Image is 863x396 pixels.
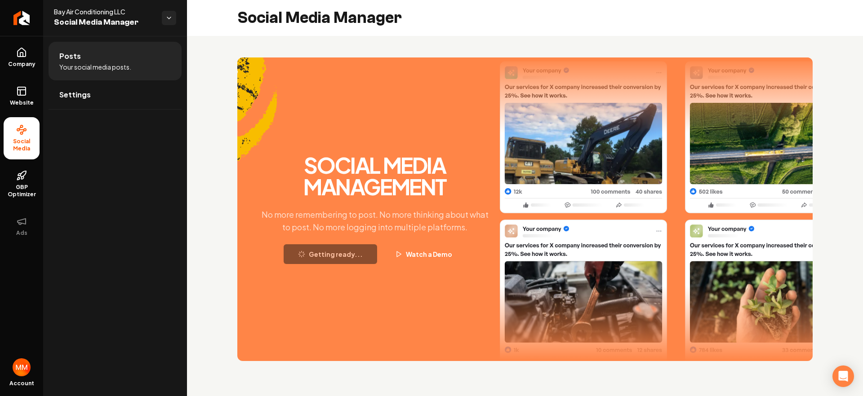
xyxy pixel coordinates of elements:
p: No more remembering to post. No more thinking about what to post. No more logging into multiple p... [254,208,496,233]
span: Settings [59,89,91,100]
img: Rebolt Logo [13,11,30,25]
span: GBP Optimizer [4,184,40,198]
a: Website [4,79,40,114]
button: Watch a Demo [381,244,467,264]
button: Ads [4,209,40,244]
span: Website [6,99,37,106]
a: GBP Optimizer [4,163,40,205]
div: Open Intercom Messenger [832,365,854,387]
span: Company [4,61,39,68]
span: Social Media Manager [54,16,155,29]
img: Post One [500,59,667,370]
h2: Social Media Management [254,154,496,198]
img: Post Two [685,63,852,374]
span: Posts [59,51,81,62]
a: Settings [49,80,182,109]
span: Ads [13,229,31,237]
span: Bay Air Conditioning LLC [54,7,155,16]
a: Company [4,40,40,75]
img: Matthew Meyer [13,358,31,376]
img: Accent [237,57,277,187]
h2: Social Media Manager [237,9,402,27]
button: Open user button [13,358,31,376]
span: Social Media [4,138,40,152]
span: Your social media posts. [59,62,131,71]
span: Account [9,380,34,387]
